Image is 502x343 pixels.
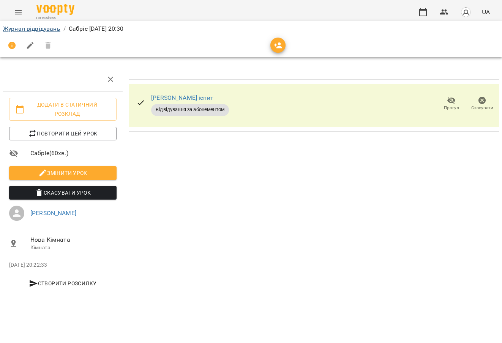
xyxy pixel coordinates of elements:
[461,7,471,17] img: avatar_s.png
[467,93,497,115] button: Скасувати
[9,186,117,200] button: Скасувати Урок
[9,3,27,21] button: Menu
[69,24,124,33] p: Сабрiе [DATE] 20:30
[36,16,74,20] span: For Business
[444,105,459,111] span: Прогул
[9,127,117,140] button: Повторити цей урок
[12,279,114,288] span: Створити розсилку
[15,100,111,118] span: Додати в статичний розклад
[30,244,117,252] p: Кімната
[9,277,117,290] button: Створити розсилку
[30,149,117,158] span: Сабрiе ( 60 хв. )
[30,209,76,217] a: [PERSON_NAME]
[3,24,499,33] nav: breadcrumb
[471,105,493,111] span: Скасувати
[9,261,117,269] p: [DATE] 20:22:33
[15,168,111,178] span: Змінити урок
[151,106,229,113] span: Відвідування за абонементом
[151,94,213,101] a: [PERSON_NAME] іспит
[15,188,111,197] span: Скасувати Урок
[482,8,490,16] span: UA
[15,129,111,138] span: Повторити цей урок
[9,166,117,180] button: Змінити урок
[63,24,66,33] li: /
[3,25,60,32] a: Журнал відвідувань
[479,5,493,19] button: UA
[9,98,117,121] button: Додати в статичний розклад
[36,4,74,15] img: Voopty Logo
[436,93,467,115] button: Прогул
[30,235,117,244] span: Нова Кімната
